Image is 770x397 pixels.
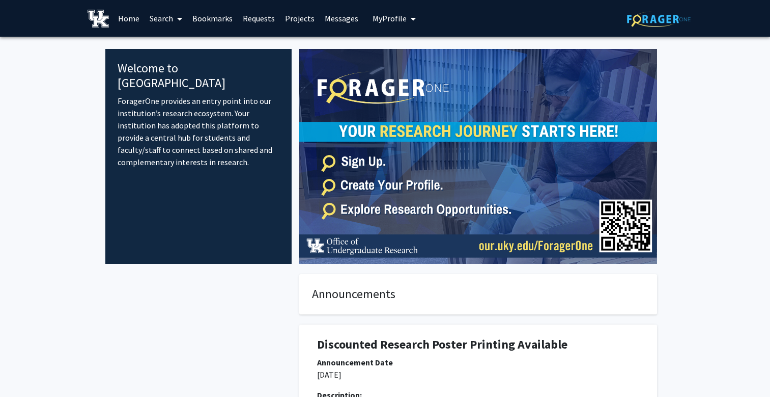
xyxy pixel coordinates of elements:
[317,356,639,368] div: Announcement Date
[373,13,407,23] span: My Profile
[187,1,238,36] a: Bookmarks
[8,351,43,389] iframe: Chat
[88,10,109,28] img: University of Kentucky Logo
[312,287,644,302] h4: Announcements
[238,1,280,36] a: Requests
[113,1,145,36] a: Home
[280,1,320,36] a: Projects
[118,95,280,168] p: ForagerOne provides an entry point into our institution’s research ecosystem. Your institution ha...
[317,337,639,352] h1: Discounted Research Poster Printing Available
[145,1,187,36] a: Search
[317,368,639,381] p: [DATE]
[320,1,363,36] a: Messages
[118,61,280,91] h4: Welcome to [GEOGRAPHIC_DATA]
[627,11,691,27] img: ForagerOne Logo
[299,49,657,264] img: Cover Image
